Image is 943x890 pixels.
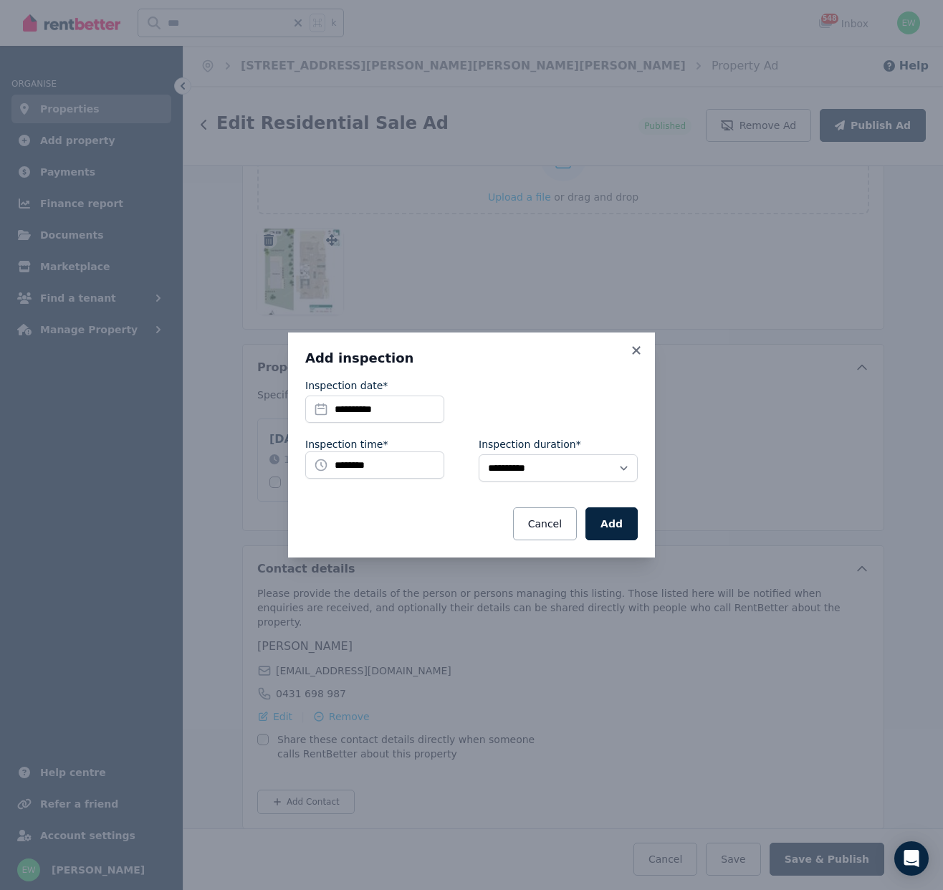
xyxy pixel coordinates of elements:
label: Inspection duration* [479,437,581,451]
div: Open Intercom Messenger [894,841,929,876]
h3: Add inspection [305,350,638,367]
label: Inspection time* [305,437,388,451]
button: Add [585,507,638,540]
label: Inspection date* [305,378,388,393]
button: Cancel [513,507,577,540]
